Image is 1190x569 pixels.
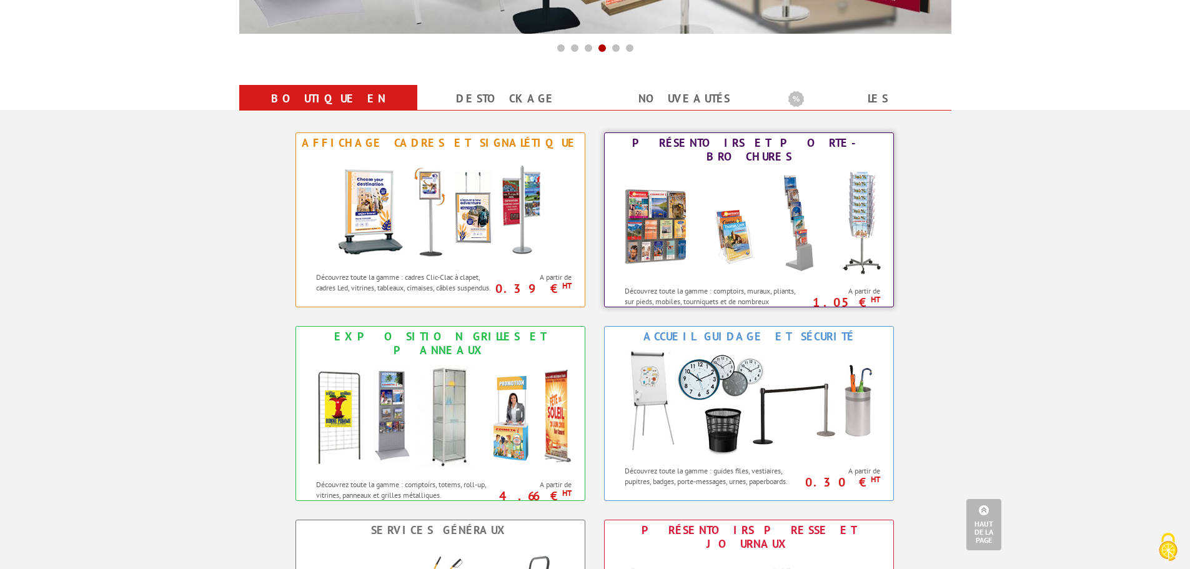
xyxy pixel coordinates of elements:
[625,285,803,317] p: Découvrez toute la gamme : comptoirs, muraux, pliants, sur pieds, mobiles, tourniquets et de nomb...
[788,87,945,112] b: Les promotions
[299,136,582,150] div: Affichage Cadres et Signalétique
[608,136,890,164] div: Présentoirs et Porte-brochures
[604,132,894,307] a: Présentoirs et Porte-brochures Présentoirs et Porte-brochures Découvrez toute la gamme : comptoir...
[800,478,881,486] p: 0.30 €
[295,326,585,501] a: Exposition Grilles et Panneaux Exposition Grilles et Panneaux Découvrez toute la gamme : comptoir...
[498,272,572,282] span: A partir de
[492,285,572,292] p: 0.39 €
[299,523,582,537] div: Services Généraux
[1146,527,1190,569] button: Cookies (fenêtre modale)
[625,465,803,487] p: Découvrez toute la gamme : guides files, vestiaires, pupitres, badges, porte-messages, urnes, pap...
[788,87,936,132] a: Les promotions
[316,272,494,293] p: Découvrez toute la gamme : cadres Clic-Clac à clapet, cadres Led, vitrines, tableaux, cimaises, c...
[299,330,582,357] div: Exposition Grilles et Panneaux
[295,132,585,307] a: Affichage Cadres et Signalétique Affichage Cadres et Signalétique Découvrez toute la gamme : cadr...
[871,294,880,305] sup: HT
[800,299,881,306] p: 1.05 €
[492,492,572,500] p: 4.66 €
[562,488,572,498] sup: HT
[612,167,886,279] img: Présentoirs et Porte-brochures
[610,87,758,110] a: nouveautés
[254,87,402,132] a: Boutique en ligne
[316,479,494,500] p: Découvrez toute la gamme : comptoirs, totems, roll-up, vitrines, panneaux et grilles métalliques.
[608,523,890,551] div: Présentoirs Presse et Journaux
[1153,532,1184,563] img: Cookies (fenêtre modale)
[432,87,580,110] a: Destockage
[612,347,886,459] img: Accueil Guidage et Sécurité
[806,466,881,476] span: A partir de
[806,286,881,296] span: A partir de
[871,474,880,485] sup: HT
[562,280,572,291] sup: HT
[325,153,556,265] img: Affichage Cadres et Signalétique
[498,480,572,490] span: A partir de
[608,330,890,344] div: Accueil Guidage et Sécurité
[966,499,1001,550] a: Haut de la page
[604,326,894,501] a: Accueil Guidage et Sécurité Accueil Guidage et Sécurité Découvrez toute la gamme : guides files, ...
[303,360,578,473] img: Exposition Grilles et Panneaux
